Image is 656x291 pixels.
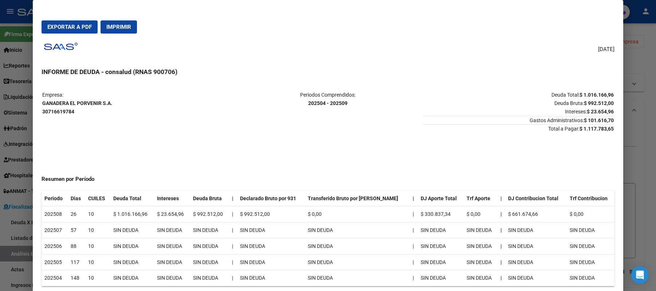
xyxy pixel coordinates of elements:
strong: 202504 - 202509 [308,100,347,106]
td: | [229,270,237,286]
th: | [498,270,506,286]
td: SIN DEUDA [110,238,154,254]
td: SIN DEUDA [418,270,464,286]
td: | [410,270,418,286]
th: | [498,191,506,206]
p: Empresa: [42,91,232,116]
td: SIN DEUDA [567,254,614,270]
th: DJ Contribucion Total [505,191,566,206]
h4: Resumen por Período [42,175,614,183]
td: SIN DEUDA [567,222,614,238]
td: 202505 [42,254,68,270]
th: | [498,238,506,254]
td: | [229,254,237,270]
span: Total a Pagar: [424,124,614,132]
td: SIN DEUDA [505,254,566,270]
th: DJ Aporte Total [418,191,464,206]
strong: $ 1.016.166,96 [580,92,614,98]
td: SIN DEUDA [464,270,498,286]
strong: $ 1.117.783,65 [580,126,614,132]
th: | [498,254,506,270]
td: SIN DEUDA [190,238,229,254]
td: SIN DEUDA [110,222,154,238]
td: SIN DEUDA [154,238,190,254]
td: $ 0,00 [567,206,614,222]
td: | [410,222,418,238]
td: SIN DEUDA [418,238,464,254]
td: SIN DEUDA [305,254,410,270]
td: SIN DEUDA [110,270,154,286]
td: 10 [85,206,110,222]
p: Deuda Total: Deuda Bruta: Intereses: [424,91,614,116]
td: SIN DEUDA [464,254,498,270]
td: SIN DEUDA [190,254,229,270]
strong: GANADERA EL PORVENIR S.A. 30716619784 [42,100,112,115]
td: $ 661.674,66 [505,206,566,222]
td: 88 [68,238,85,254]
td: $ 1.016.166,96 [110,206,154,222]
th: Dias [68,191,85,206]
td: 117 [68,254,85,270]
td: 10 [85,270,110,286]
p: Periodos Comprendidos: [233,91,423,108]
td: 10 [85,254,110,270]
td: 202508 [42,206,68,222]
span: Imprimir [106,24,131,30]
strong: $ 101.616,70 [584,117,614,123]
td: | [229,238,237,254]
th: Trf Contribucion [567,191,614,206]
td: 202504 [42,270,68,286]
th: Declarado Bruto por 931 [237,191,305,206]
span: [DATE] [598,45,614,54]
h3: INFORME DE DEUDA - consalud (RNAS 900706) [42,67,614,77]
td: SIN DEUDA [237,222,305,238]
td: $ 992.512,00 [237,206,305,222]
td: $ 992.512,00 [190,206,229,222]
th: Transferido Bruto por [PERSON_NAME] [305,191,410,206]
div: Open Intercom Messenger [631,266,649,284]
td: SIN DEUDA [567,238,614,254]
td: SIN DEUDA [505,270,566,286]
td: SIN DEUDA [154,270,190,286]
td: $ 0,00 [464,206,498,222]
td: SIN DEUDA [190,222,229,238]
td: 10 [85,222,110,238]
td: 202506 [42,238,68,254]
td: SIN DEUDA [110,254,154,270]
td: SIN DEUDA [237,270,305,286]
td: SIN DEUDA [464,222,498,238]
th: Intereses [154,191,190,206]
td: SIN DEUDA [154,254,190,270]
td: SIN DEUDA [305,270,410,286]
td: SIN DEUDA [305,238,410,254]
td: SIN DEUDA [418,222,464,238]
th: | [229,191,237,206]
span: Exportar a PDF [47,24,92,30]
td: SIN DEUDA [418,254,464,270]
td: SIN DEUDA [505,222,566,238]
td: | [410,206,418,222]
td: SIN DEUDA [154,222,190,238]
th: Deuda Total [110,191,154,206]
button: Imprimir [101,20,137,34]
th: | [410,191,418,206]
th: | [498,222,506,238]
td: 148 [68,270,85,286]
th: CUILES [85,191,110,206]
td: $ 330.837,34 [418,206,464,222]
strong: $ 992.512,00 [584,100,614,106]
td: | [410,238,418,254]
th: Periodo [42,191,68,206]
td: SIN DEUDA [464,238,498,254]
td: SIN DEUDA [505,238,566,254]
td: $ 23.654,96 [154,206,190,222]
strong: $ 23.654,96 [587,109,614,115]
th: | [498,206,506,222]
th: Deuda Bruta [190,191,229,206]
td: SIN DEUDA [237,254,305,270]
td: 57 [68,222,85,238]
td: $ 0,00 [305,206,410,222]
span: Gastos Administrativos: [424,116,614,123]
td: | [410,254,418,270]
td: 10 [85,238,110,254]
